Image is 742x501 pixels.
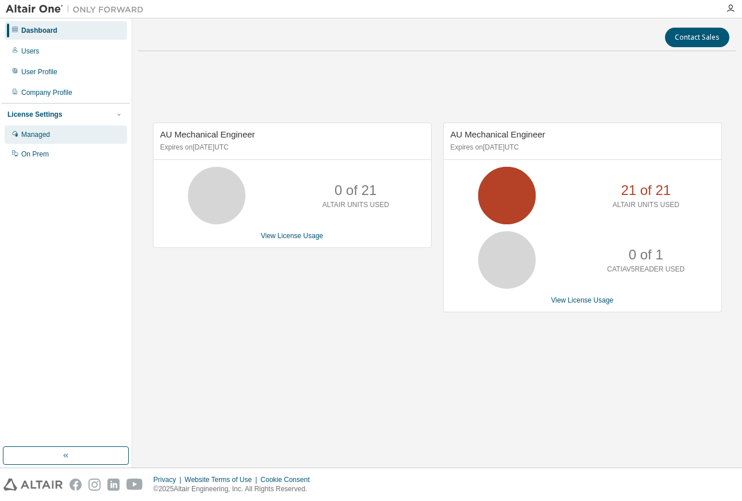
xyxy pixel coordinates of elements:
[451,143,712,152] p: Expires on [DATE] UTC
[665,28,729,47] button: Contact Sales
[607,265,685,274] p: CATIAV5READER USED
[621,181,671,200] p: 21 of 21
[21,26,57,35] div: Dashboard
[335,181,376,200] p: 0 of 21
[322,200,389,210] p: ALTAIR UNITS USED
[551,296,614,304] a: View License Usage
[21,47,39,56] div: Users
[629,245,663,265] p: 0 of 1
[184,475,260,484] div: Website Terms of Use
[7,110,62,119] div: License Settings
[21,150,49,159] div: On Prem
[160,129,255,139] span: AU Mechanical Engineer
[126,479,143,491] img: youtube.svg
[6,3,149,15] img: Altair One
[21,67,57,77] div: User Profile
[70,479,82,491] img: facebook.svg
[89,479,101,491] img: instagram.svg
[21,88,72,97] div: Company Profile
[613,200,679,210] p: ALTAIR UNITS USED
[21,130,50,139] div: Managed
[261,232,324,240] a: View License Usage
[451,129,545,139] span: AU Mechanical Engineer
[3,479,63,491] img: altair_logo.svg
[260,475,316,484] div: Cookie Consent
[153,484,317,494] p: © 2025 Altair Engineering, Inc. All Rights Reserved.
[160,143,421,152] p: Expires on [DATE] UTC
[107,479,120,491] img: linkedin.svg
[153,475,184,484] div: Privacy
